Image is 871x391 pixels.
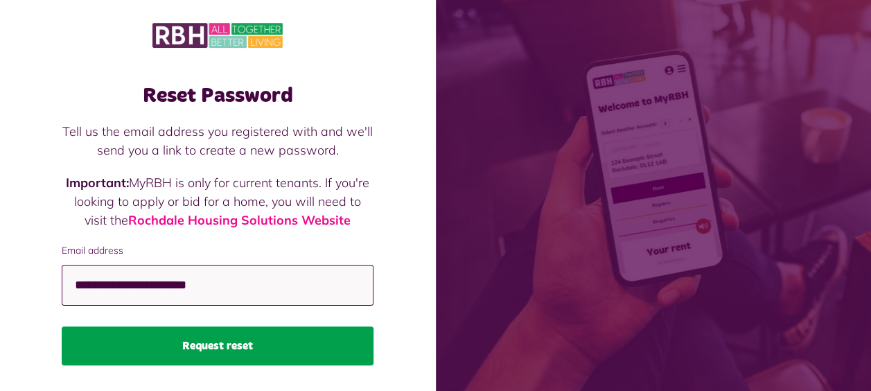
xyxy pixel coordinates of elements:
label: Email address [62,243,373,258]
button: Request reset [62,327,373,365]
p: Tell us the email address you registered with and we'll send you a link to create a new password. [62,122,373,159]
a: Rochdale Housing Solutions Website [128,212,351,228]
img: MyRBH [152,21,283,50]
strong: Important: [66,175,129,191]
p: MyRBH is only for current tenants. If you're looking to apply or bid for a home, you will need to... [62,173,373,229]
h1: Reset Password [62,83,373,108]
